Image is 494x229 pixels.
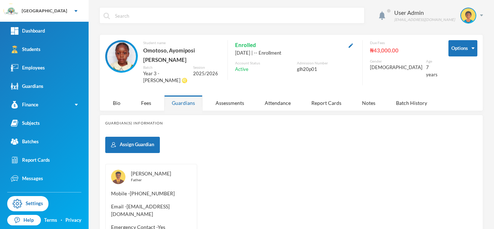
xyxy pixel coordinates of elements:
div: Dashboard [11,27,45,35]
div: [DEMOGRAPHIC_DATA] [370,64,422,71]
div: Fees [133,95,159,111]
div: Guardians [11,82,43,90]
img: add user [111,142,116,147]
div: Omotoso, Ayomiposi [PERSON_NAME] [143,46,220,65]
img: GUARDIAN [111,170,125,184]
div: Admission Number [297,60,355,66]
span: Enrolled [235,40,256,50]
div: ₦43,000.00 [370,46,438,55]
div: [EMAIL_ADDRESS][DOMAIN_NAME] [394,17,455,22]
img: logo [4,4,18,18]
div: Messages [11,175,43,182]
a: Terms [44,217,57,224]
img: STUDENT [461,8,476,23]
div: Students [11,46,41,53]
img: search [103,13,110,19]
div: [DATE] | -- Enrollment [235,50,355,57]
div: Subjects [11,119,40,127]
div: Year 3 - [PERSON_NAME] ♌️ [143,70,188,84]
a: Help [7,215,41,226]
div: Assessments [208,95,252,111]
div: Report Cards [304,95,349,111]
span: Mobile - [PHONE_NUMBER] [111,190,191,197]
div: Account Status [235,60,293,66]
div: Father [131,177,191,183]
span: Active [235,66,248,73]
div: Notes [354,95,383,111]
div: Finance [11,101,38,109]
div: Batches [11,138,39,145]
input: Search [114,8,361,24]
div: Bio [105,95,128,111]
div: Attendance [257,95,298,111]
div: · [61,217,62,224]
div: 2025/2026 [193,70,220,77]
div: Guardians [164,95,203,111]
button: Edit [346,41,355,49]
span: Email - [EMAIL_ADDRESS][DOMAIN_NAME] [111,203,191,218]
a: Settings [7,196,48,211]
a: Privacy [65,217,81,224]
div: 7 years [426,64,438,78]
div: Student name [143,40,220,46]
div: Batch History [388,95,435,111]
div: User Admin [394,8,455,17]
a: [PERSON_NAME] [131,170,171,177]
div: glh20p01 [297,66,355,73]
div: Guardian(s) Information [105,120,477,126]
div: Report Cards [11,156,50,164]
div: Batch [143,65,188,70]
div: Employees [11,64,45,72]
button: Options [448,40,477,56]
img: STUDENT [107,42,136,71]
div: Gender [370,59,422,64]
div: Session [193,65,220,70]
div: Age [426,59,438,64]
div: [GEOGRAPHIC_DATA] [22,8,67,14]
button: Assign Guardian [105,137,160,153]
div: Due Fees [370,40,438,46]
